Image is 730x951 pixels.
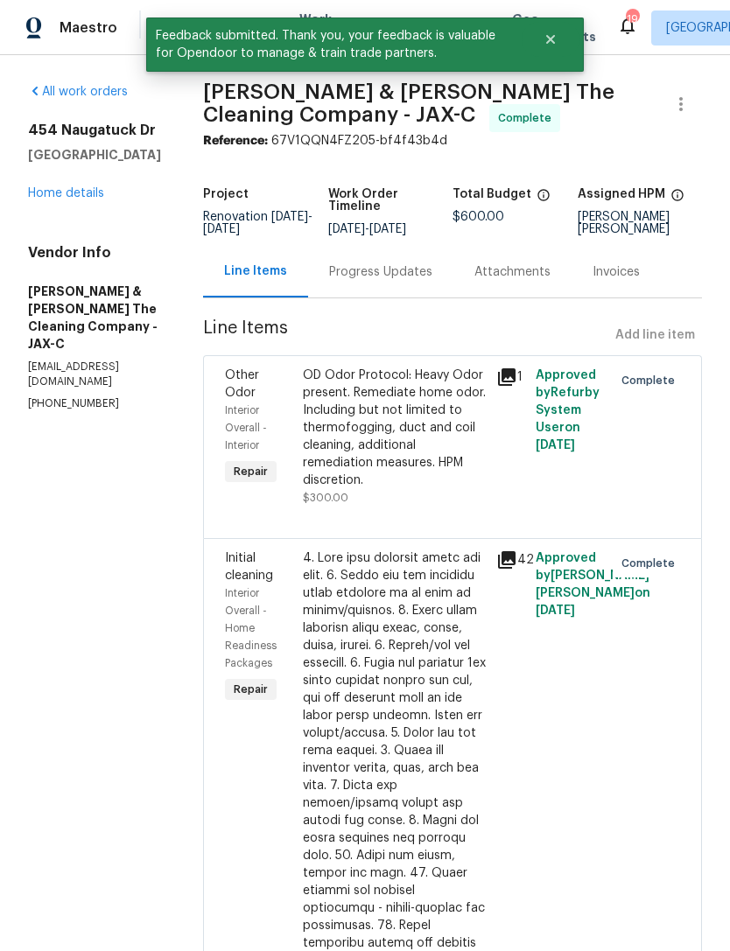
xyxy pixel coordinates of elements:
[203,223,240,235] span: [DATE]
[369,223,406,235] span: [DATE]
[496,549,524,570] div: 42
[536,552,650,617] span: Approved by [PERSON_NAME] [PERSON_NAME] on
[225,405,267,451] span: Interior Overall - Interior
[28,244,161,262] h4: Vendor Info
[146,17,522,72] span: Feedback submitted. Thank you, your feedback is valuable for Opendoor to manage & train trade par...
[28,360,161,389] p: [EMAIL_ADDRESS][DOMAIN_NAME]
[328,188,453,213] h5: Work Order Timeline
[28,146,161,164] h5: [GEOGRAPHIC_DATA]
[299,10,344,45] span: Work Orders
[512,10,596,45] span: Geo Assignments
[303,493,348,503] span: $300.00
[271,211,308,223] span: [DATE]
[621,555,682,572] span: Complete
[28,396,161,411] p: [PHONE_NUMBER]
[328,223,365,235] span: [DATE]
[225,552,273,582] span: Initial cleaning
[496,367,524,388] div: 1
[578,211,703,235] div: [PERSON_NAME] [PERSON_NAME]
[537,188,551,211] span: The total cost of line items that have been proposed by Opendoor. This sum includes line items th...
[303,367,487,489] div: OD Odor Protocol: Heavy Odor present. Remediate home odor. Including but not limited to thermofog...
[621,372,682,389] span: Complete
[203,319,608,352] span: Line Items
[203,81,614,125] span: [PERSON_NAME] & [PERSON_NAME] The Cleaning Company - JAX-C
[203,211,312,235] span: -
[203,132,702,150] div: 67V1QQN4FZ205-bf4f43b4d
[453,188,531,200] h5: Total Budget
[328,223,406,235] span: -
[28,283,161,353] h5: [PERSON_NAME] & [PERSON_NAME] The Cleaning Company - JAX-C
[28,187,104,199] a: Home details
[227,681,275,698] span: Repair
[522,22,579,57] button: Close
[203,211,312,235] span: Renovation
[28,86,128,98] a: All work orders
[670,188,684,211] span: The hpm assigned to this work order.
[28,122,161,139] h2: 454 Naugatuck Dr
[536,605,575,617] span: [DATE]
[474,263,551,281] div: Attachments
[626,10,638,28] div: 19
[536,439,575,451] span: [DATE]
[224,262,287,280] div: Line Items
[498,109,558,127] span: Complete
[578,188,665,200] h5: Assigned HPM
[60,19,117,37] span: Maestro
[227,463,275,480] span: Repair
[225,588,277,668] span: Interior Overall - Home Readiness Packages
[203,135,268,147] b: Reference:
[225,369,259,399] span: Other Odor
[329,263,432,281] div: Progress Updates
[536,369,600,451] span: Approved by Refurby System User on
[453,211,504,223] span: $600.00
[593,263,640,281] div: Invoices
[203,188,249,200] h5: Project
